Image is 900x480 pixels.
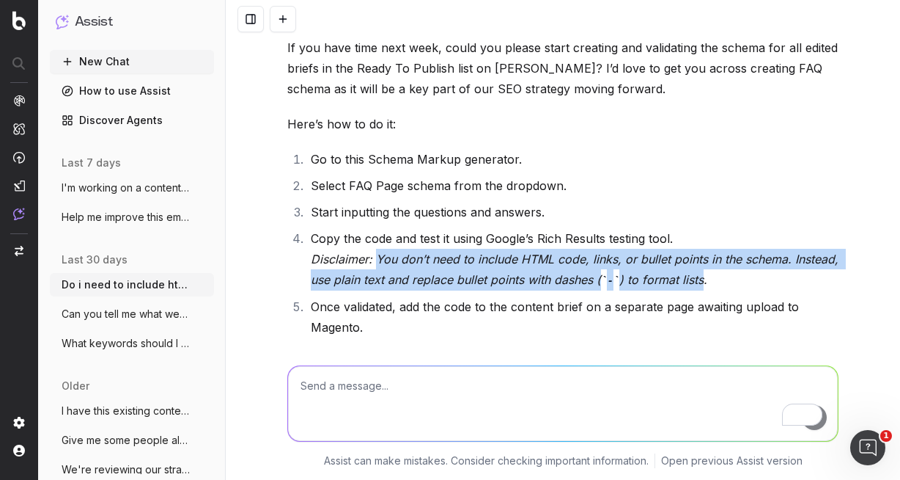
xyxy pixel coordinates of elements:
[56,12,208,32] button: Assist
[13,445,25,457] img: My account
[50,79,214,103] a: How to use Assist
[75,12,113,32] h1: Assist
[62,404,191,418] span: I have this existing content for a Samsu
[13,208,25,220] img: Assist
[50,176,214,200] button: I'm working on a content strategy for ou
[62,307,191,321] span: Can you tell me what were some trending
[287,37,838,99] p: If you have time next week, could you please start creating and validating the schema for all edi...
[62,462,191,477] span: We're reviewing our strategy for Buying
[50,273,214,297] button: Do i need to include html tags within FA
[13,417,25,429] img: Setting
[601,275,619,287] code: -
[306,175,838,196] li: Select FAQ Page schema from the dropdown.
[62,336,191,351] span: What keywords should I target for an out
[306,202,838,222] li: Start inputting the questions and answers.
[50,429,214,452] button: Give me some people also asked questions
[13,180,25,192] img: Studio
[50,109,214,132] a: Discover Agents
[62,252,128,267] span: last 30 days
[50,332,214,355] button: What keywords should I target for an out
[50,302,214,326] button: Can you tell me what were some trending
[62,277,191,292] span: Do i need to include html tags within FA
[62,433,191,448] span: Give me some people also asked questions
[50,206,214,229] button: Help me improve this email - I want to b
[62,181,191,195] span: I'm working on a content strategy for ou
[306,297,838,338] li: Once validated, add the code to the content brief on a separate page awaiting upload to Magento.
[306,228,838,291] li: Copy the code and test it using Google’s Rich Results testing tool.
[880,430,892,442] span: 1
[13,95,25,106] img: Analytics
[62,210,191,225] span: Help me improve this email - I want to b
[661,454,803,468] a: Open previous Assist version
[850,430,885,465] iframe: Intercom live chat
[311,252,842,287] em: Disclaimer: You don’t need to include HTML code, links, or bullet points in the schema. Instead, ...
[324,454,649,468] p: Assist can make mistakes. Consider checking important information.
[13,123,25,135] img: Intelligence
[287,114,838,134] p: Here’s how to do it:
[15,246,23,256] img: Switch project
[62,156,121,170] span: last 7 days
[12,11,26,30] img: Botify logo
[306,149,838,170] li: Go to this Schema Markup generator.
[50,50,214,73] button: New Chat
[50,399,214,423] button: I have this existing content for a Samsu
[62,379,89,393] span: older
[288,366,838,441] textarea: To enrich screen reader interactions, please activate Accessibility in Grammarly extension settings
[56,15,69,29] img: Assist
[13,151,25,164] img: Activation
